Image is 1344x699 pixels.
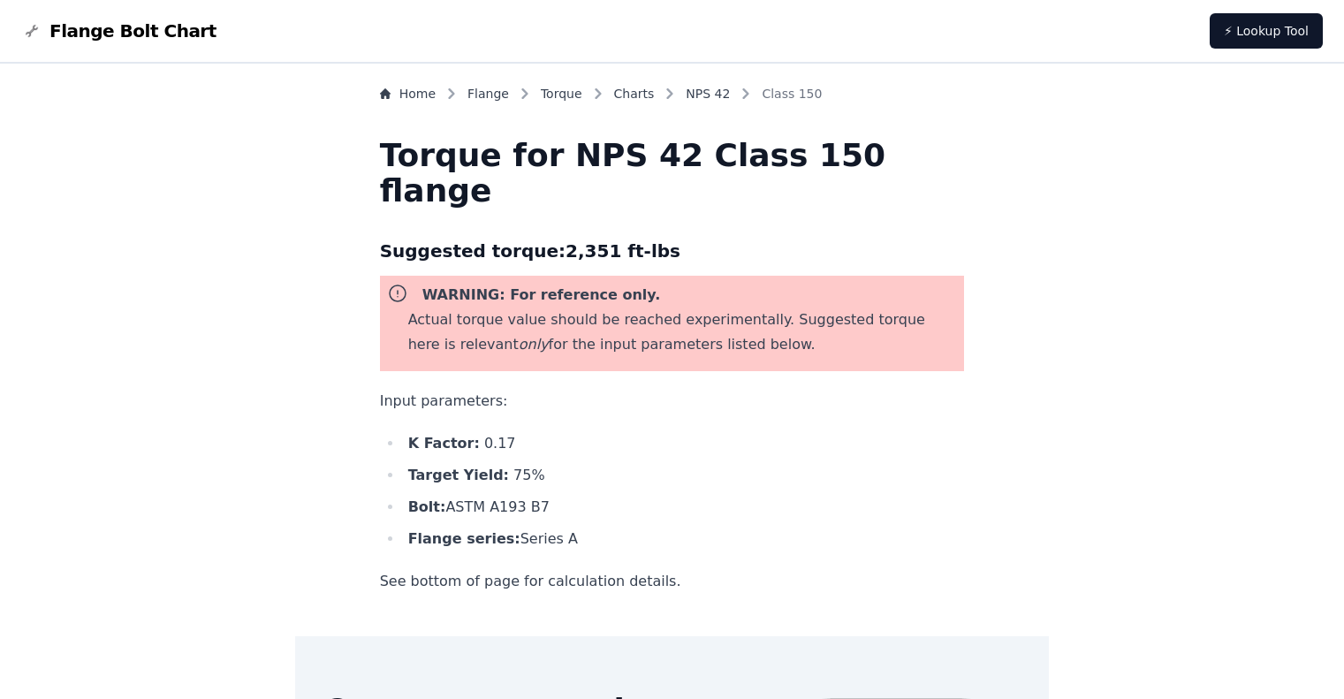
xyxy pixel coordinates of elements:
[519,336,549,353] i: only
[380,237,965,265] h3: Suggested torque: 2,351 ft-lbs
[380,85,965,110] nav: Breadcrumb
[1210,13,1323,49] a: ⚡ Lookup Tool
[408,498,446,515] b: Bolt:
[403,495,965,520] li: ASTM A193 B7
[380,85,436,103] a: Home
[380,138,965,209] h1: Torque for NPS 42 Class 150 flange
[403,463,965,488] li: 75 %
[467,85,509,103] a: Flange
[408,467,509,483] b: Target Yield:
[49,19,216,43] span: Flange Bolt Chart
[408,530,520,547] b: Flange series:
[422,286,661,303] b: WARNING: For reference only.
[762,85,822,103] span: Class 150
[614,85,655,103] a: Charts
[541,85,582,103] a: Torque
[403,527,965,551] li: Series A
[380,569,965,594] p: See bottom of page for calculation details.
[686,85,730,103] a: NPS 42
[408,308,958,357] p: Actual torque value should be reached experimentally. Suggested torque here is relevant for the i...
[408,435,480,452] b: K Factor:
[380,389,965,414] p: Input parameters:
[21,19,216,43] a: Flange Bolt Chart LogoFlange Bolt Chart
[21,20,42,42] img: Flange Bolt Chart Logo
[403,431,965,456] li: 0.17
